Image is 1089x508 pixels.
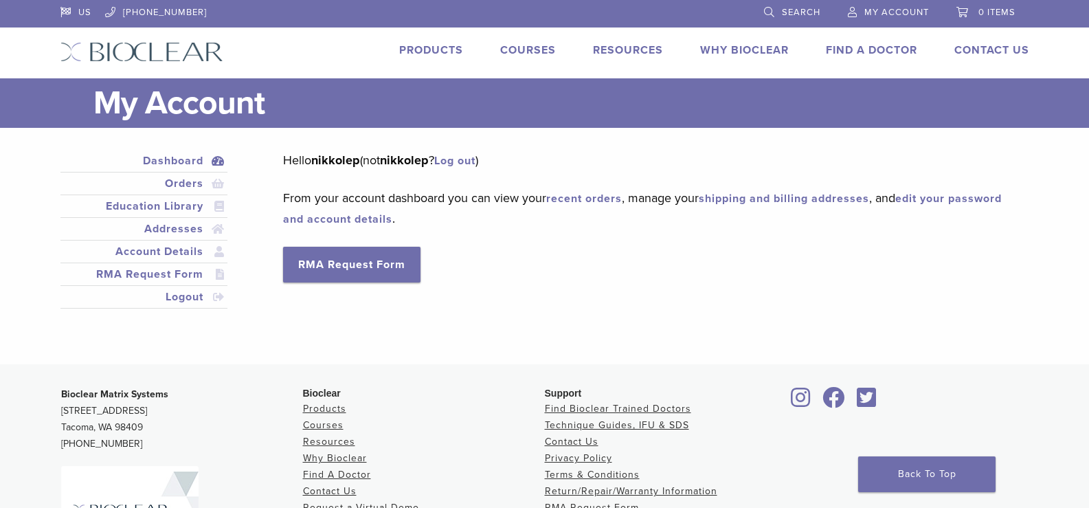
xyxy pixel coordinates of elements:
[303,452,367,464] a: Why Bioclear
[782,7,820,18] span: Search
[545,403,691,415] a: Find Bioclear Trained Doctors
[700,43,789,57] a: Why Bioclear
[954,43,1029,57] a: Contact Us
[399,43,463,57] a: Products
[303,419,344,431] a: Courses
[61,386,303,452] p: [STREET_ADDRESS] Tacoma, WA 98409 [PHONE_NUMBER]
[853,395,882,409] a: Bioclear
[978,7,1015,18] span: 0 items
[545,436,598,448] a: Contact Us
[303,485,357,497] a: Contact Us
[787,395,816,409] a: Bioclear
[61,388,168,400] strong: Bioclear Matrix Systems
[545,469,640,481] a: Terms & Conditions
[380,153,429,168] strong: nikkolep
[864,7,929,18] span: My Account
[283,150,1008,170] p: Hello (not ? )
[545,419,689,431] a: Technique Guides, IFU & SDS
[63,243,225,260] a: Account Details
[545,485,717,497] a: Return/Repair/Warranty Information
[93,78,1029,128] h1: My Account
[545,388,582,399] span: Support
[303,388,341,399] span: Bioclear
[63,153,225,169] a: Dashboard
[303,436,355,448] a: Resources
[434,154,475,168] a: Log out
[311,153,360,168] strong: nikkolep
[546,192,622,206] a: recent orders
[63,289,225,305] a: Logout
[63,175,225,192] a: Orders
[699,192,869,206] a: shipping and billing addresses
[63,266,225,283] a: RMA Request Form
[303,403,346,415] a: Products
[818,395,850,409] a: Bioclear
[593,43,663,57] a: Resources
[826,43,917,57] a: Find A Doctor
[63,198,225,214] a: Education Library
[283,188,1008,229] p: From your account dashboard you can view your , manage your , and .
[303,469,371,481] a: Find A Doctor
[60,42,223,62] img: Bioclear
[283,247,420,283] a: RMA Request Form
[500,43,556,57] a: Courses
[60,150,228,325] nav: Account pages
[858,456,996,492] a: Back To Top
[63,221,225,237] a: Addresses
[545,452,612,464] a: Privacy Policy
